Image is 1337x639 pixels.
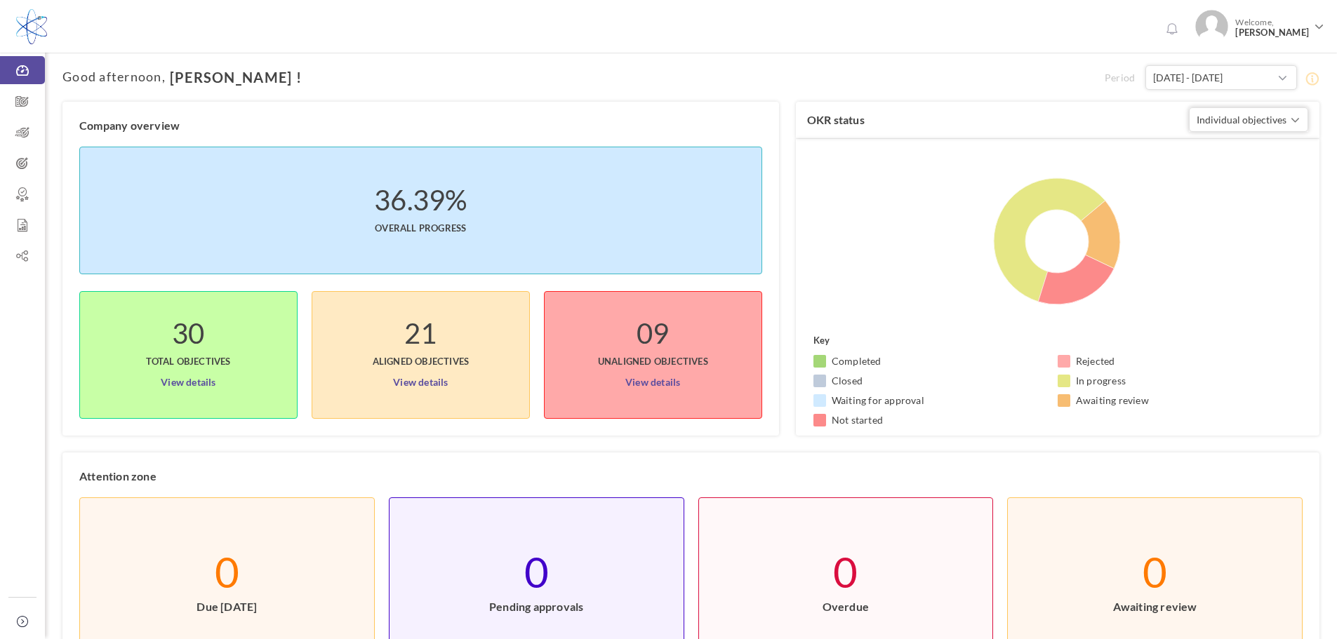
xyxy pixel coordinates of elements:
[1189,107,1308,132] button: Individual objectives
[215,565,239,579] label: 0
[489,579,583,614] span: Pending approvals
[833,565,858,579] label: 0
[807,113,865,127] label: OKR status
[373,340,470,368] span: Aligned Objectives
[1235,27,1309,38] span: [PERSON_NAME]
[197,579,257,614] span: Due [DATE]
[1195,10,1228,43] img: Photo
[1228,10,1312,45] span: Welcome,
[832,394,924,408] small: Waiting for approval
[637,326,669,340] label: 09
[1197,114,1286,126] span: Individual objectives
[832,354,882,368] small: Completed
[374,193,467,207] label: 36.39%
[1160,18,1183,41] a: Notifications
[62,70,162,84] span: Good afternoon
[393,368,448,391] a: View details
[375,207,466,235] span: Overall progress
[1105,71,1143,85] span: Period
[1113,579,1197,614] span: Awaiting review
[1190,4,1330,46] a: Photo Welcome,[PERSON_NAME]
[813,333,830,347] label: Key
[146,340,230,368] span: Total objectives
[62,69,1105,85] h1: ,
[404,326,437,340] label: 21
[832,413,883,427] small: Not started
[832,374,863,388] small: Closed
[524,565,549,579] label: 0
[166,69,302,85] span: [PERSON_NAME] !
[1076,374,1126,388] small: In progress
[16,9,47,44] img: Logo
[161,368,215,391] a: View details
[1143,565,1167,579] label: 0
[625,368,680,391] a: View details
[79,119,180,133] label: Company overview
[598,340,708,368] span: UnAligned Objectives
[172,326,204,340] label: 30
[823,579,869,614] span: Overdue
[79,469,157,483] label: Attention zone
[1076,394,1149,408] small: Awaiting review
[1076,354,1115,368] small: Rejected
